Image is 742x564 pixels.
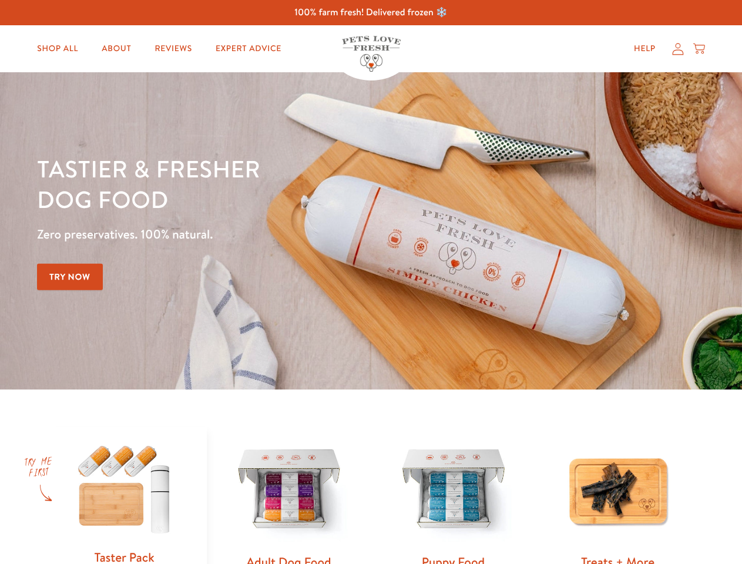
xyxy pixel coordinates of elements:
a: Help [625,37,665,61]
a: Try Now [37,264,103,290]
a: Expert Advice [206,37,291,61]
a: Shop All [28,37,88,61]
p: Zero preservatives. 100% natural. [37,224,482,245]
a: Reviews [145,37,201,61]
h1: Tastier & fresher dog food [37,153,482,214]
img: Pets Love Fresh [342,36,401,72]
a: About [92,37,140,61]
